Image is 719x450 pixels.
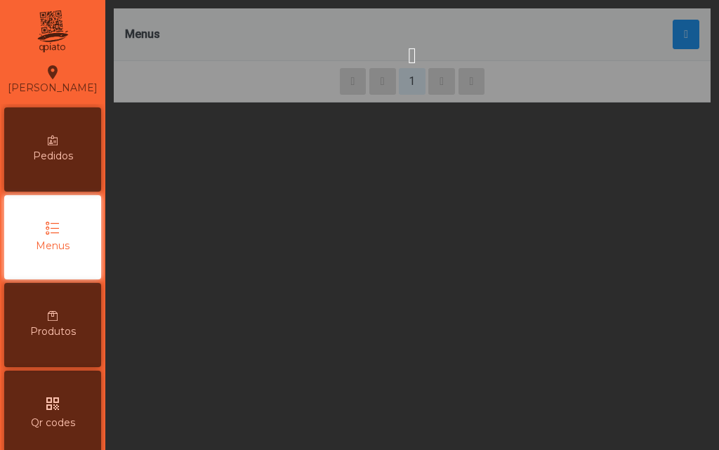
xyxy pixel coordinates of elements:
span: Qr codes [31,416,75,430]
i: location_on [44,64,61,81]
span: Pedidos [33,149,73,164]
span: Menus [36,239,70,253]
i: qr_code [44,395,61,412]
span: Produtos [30,324,76,339]
img: qpiato [35,7,70,56]
div: [PERSON_NAME] [8,62,98,97]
